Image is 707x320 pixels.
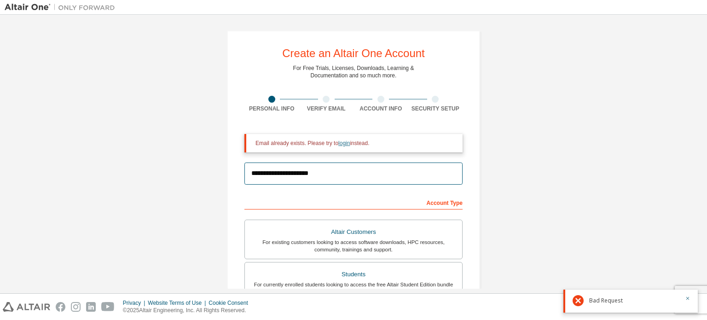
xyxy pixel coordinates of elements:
img: facebook.svg [56,302,65,312]
div: Privacy [123,299,148,307]
div: Account Info [353,105,408,112]
div: Email already exists. Please try to instead. [255,140,455,147]
div: Website Terms of Use [148,299,209,307]
img: altair_logo.svg [3,302,50,312]
img: linkedin.svg [86,302,96,312]
div: Security Setup [408,105,463,112]
div: Cookie Consent [209,299,253,307]
div: For Free Trials, Licenses, Downloads, Learning & Documentation and so much more. [293,64,414,79]
img: instagram.svg [71,302,81,312]
a: login [338,140,350,146]
div: Personal Info [244,105,299,112]
div: Students [250,268,457,281]
img: Altair One [5,3,120,12]
div: Altair Customers [250,226,457,239]
div: Create an Altair One Account [282,48,425,59]
div: For currently enrolled students looking to access the free Altair Student Edition bundle and all ... [250,281,457,296]
span: Bad Request [589,297,623,304]
div: For existing customers looking to access software downloads, HPC resources, community, trainings ... [250,239,457,253]
div: Account Type [244,195,463,209]
img: youtube.svg [101,302,115,312]
div: Verify Email [299,105,354,112]
p: © 2025 Altair Engineering, Inc. All Rights Reserved. [123,307,254,314]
